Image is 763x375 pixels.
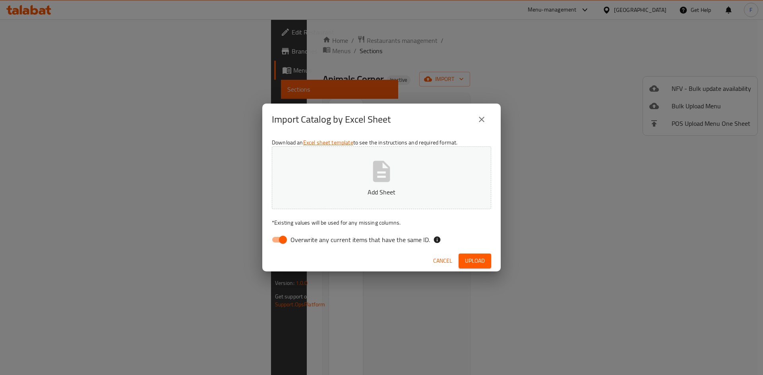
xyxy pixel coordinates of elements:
span: Cancel [433,256,452,266]
p: Existing values will be used for any missing columns. [272,219,491,227]
span: Overwrite any current items that have the same ID. [290,235,430,244]
button: Add Sheet [272,146,491,209]
button: Cancel [430,254,455,268]
p: Add Sheet [284,187,479,197]
button: Upload [459,254,491,268]
a: Excel sheet template [303,137,353,148]
div: Download an to see the instructions and required format. [262,135,501,250]
h2: Import Catalog by Excel Sheet [272,113,391,126]
span: Upload [465,256,485,266]
svg: If the overwrite option isn't selected, then the items that match an existing ID will be ignored ... [433,236,441,244]
button: close [472,110,491,129]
